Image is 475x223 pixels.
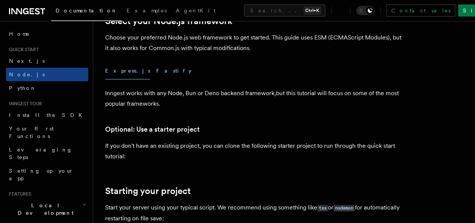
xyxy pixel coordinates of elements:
[6,101,42,107] span: Inngest tour
[122,2,171,20] a: Examples
[6,143,88,164] a: Leveraging Steps
[333,205,354,211] code: nodemon
[105,62,150,79] button: Express.js
[6,81,88,95] a: Python
[105,32,406,53] p: Choose your preferred Node.js web framework to get started. This guide uses ESM (ECMAScript Modul...
[6,191,31,197] span: Features
[6,68,88,81] a: Node.js
[333,204,354,211] a: nodemon
[9,58,45,64] span: Next.js
[6,202,82,217] span: Local Development
[6,47,39,53] span: Quick start
[6,27,88,41] a: Home
[171,2,220,20] a: AgentKit
[9,168,74,181] span: Setting up your app
[176,8,216,14] span: AgentKit
[244,5,325,17] button: Search...Ctrl+K
[386,5,455,17] a: Contact sales
[105,141,406,162] p: If you don't have an existing project, you can clone the following starter project to run through...
[9,112,87,118] span: Install the SDK
[317,204,328,211] a: tsx
[105,88,406,109] p: Inngest works with any Node, Bun or Deno backend framework,but this tutorial will focus on some o...
[6,108,88,122] a: Install the SDK
[6,54,88,68] a: Next.js
[317,205,328,211] code: tsx
[105,124,200,135] a: Optional: Use a starter project
[356,6,374,15] button: Toggle dark mode
[6,164,88,185] a: Setting up your app
[156,62,192,79] button: Fastify
[105,186,191,196] a: Starting your project
[9,30,30,38] span: Home
[9,147,72,160] span: Leveraging Steps
[9,126,54,139] span: Your first Functions
[127,8,167,14] span: Examples
[6,122,88,143] a: Your first Functions
[56,8,118,14] span: Documentation
[9,71,45,77] span: Node.js
[304,7,321,14] kbd: Ctrl+K
[6,199,88,220] button: Local Development
[51,2,122,21] a: Documentation
[9,85,36,91] span: Python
